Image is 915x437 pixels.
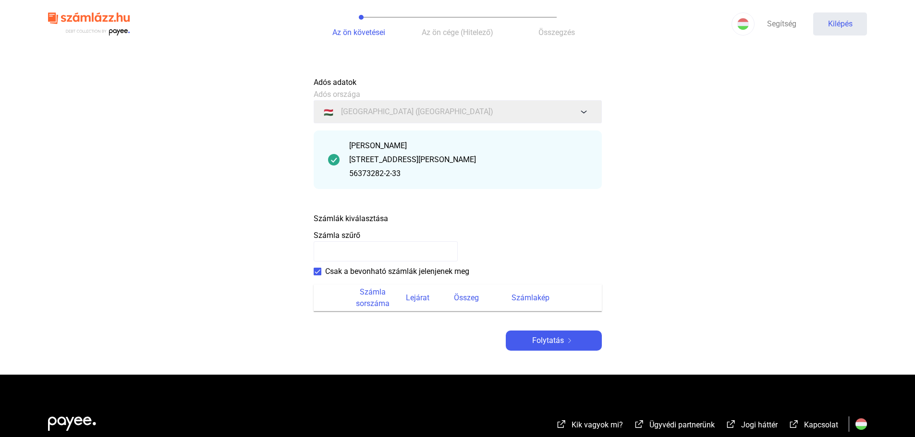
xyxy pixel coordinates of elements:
[406,292,454,304] div: Lejárat
[512,292,590,304] div: Számlakép
[737,18,749,30] img: HU
[732,12,755,35] button: HU
[328,154,340,165] img: pipa-sötétebb-zöld-kör
[324,108,333,117] font: 🇭🇺
[767,19,796,28] font: Segítség
[556,419,567,429] img: külső-link-fehér
[332,28,385,37] font: Az ön követései
[855,418,867,430] img: HU.svg
[649,420,715,429] font: Ügyvédi partnerünk
[556,422,623,431] a: külső-link-fehérKik vagyok mi?
[454,292,512,304] div: Összeg
[538,28,575,37] font: Összegzés
[725,419,737,429] img: külső-link-fehér
[349,169,401,178] font: 56373282-2-33
[741,420,778,429] font: Jogi háttér
[755,12,808,35] a: Segítség
[314,90,360,99] font: Adós országa
[314,100,602,123] button: 🇭🇺[GEOGRAPHIC_DATA] ([GEOGRAPHIC_DATA])
[406,293,429,302] font: Lejárat
[813,12,867,35] button: Kilépés
[314,78,356,87] font: Adós adatok
[725,422,778,431] a: külső-link-fehérJogi háttér
[48,411,96,431] img: white-payee-white-dot.svg
[788,419,800,429] img: külső-link-fehér
[634,419,645,429] img: külső-link-fehér
[314,231,360,240] font: Számla szűrő
[48,9,130,40] img: szamlazzhu-logó
[356,287,390,308] font: Számla sorszáma
[634,422,715,431] a: külső-link-fehérÜgyvédi partnerünk
[572,420,623,429] font: Kik vagyok mi?
[454,293,479,302] font: Összeg
[349,141,407,150] font: [PERSON_NAME]
[788,422,838,431] a: külső-link-fehérKapcsolat
[512,293,549,302] font: Számlakép
[325,267,469,276] font: Csak a bevonható számlák jelenjenek meg
[804,420,838,429] font: Kapcsolat
[532,336,564,345] font: Folytatás
[348,286,406,309] div: Számla sorszáma
[506,331,602,351] button: Folytatásjobbra nyíl-fehér
[828,19,853,28] font: Kilépés
[314,214,388,223] font: Számlák kiválasztása
[341,107,493,116] font: [GEOGRAPHIC_DATA] ([GEOGRAPHIC_DATA])
[422,28,493,37] font: Az ön cége (Hitelező)
[349,155,476,164] font: [STREET_ADDRESS][PERSON_NAME]
[564,338,575,343] img: jobbra nyíl-fehér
